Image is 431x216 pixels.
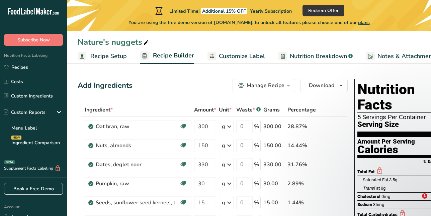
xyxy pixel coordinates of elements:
div: 15.00 [263,199,285,207]
span: Nutrition Breakdown [290,52,347,61]
div: Amount Per Serving [357,139,415,145]
span: Amount [194,106,216,114]
div: Dates, deglet noor [96,161,179,169]
iframe: Intercom live chat [408,193,424,209]
span: You are using the free demo version of [DOMAIN_NAME], to unlock all features please choose one of... [128,19,370,26]
div: Nuts, almonds [96,142,179,150]
span: 1 [422,193,427,199]
span: Percentage [287,106,316,114]
span: Recipe Builder [153,51,194,60]
div: Limited Time! [154,7,292,15]
span: Recipe Setup [90,52,127,61]
span: Additional 15% OFF [201,8,247,14]
div: Add Ingredients [78,80,133,91]
div: g [222,180,225,188]
div: 14.44% [287,142,316,150]
span: Unit [219,106,232,114]
div: NEW [11,136,21,140]
span: Cholesterol [357,194,380,199]
div: Pumpkin, raw [96,180,179,188]
span: Serving Size [357,121,399,129]
span: Subscribe Now [17,36,50,43]
div: g [222,199,225,207]
span: Customize Label [219,52,265,61]
span: 0mg [381,194,390,199]
span: Yearly Subscription [250,8,292,14]
div: Manage Recipe [247,81,284,89]
span: Ingredient [85,106,113,114]
div: 30.00 [263,180,285,188]
button: Download [300,79,348,92]
div: Waste [236,106,261,114]
div: g [222,161,225,169]
a: Nutrition Breakdown [278,49,353,64]
button: Subscribe Now [4,34,63,46]
div: BETA [4,160,15,164]
div: 330.00 [263,161,285,169]
div: Oat bran, raw [96,123,179,131]
a: Recipe Builder [140,48,194,64]
a: Book a Free Demo [4,183,63,195]
div: 1.44% [287,199,316,207]
div: g [222,123,225,131]
div: Custom Reports [4,109,46,116]
div: 150.00 [263,142,285,150]
div: Seeds, sunflower seed kernels, toasted, without salt [96,199,179,207]
span: Sodium [357,202,372,207]
div: 31.76% [287,161,316,169]
span: Download [309,81,334,89]
span: 35mg [373,202,384,207]
span: plans [358,19,370,26]
div: 300.00 [263,123,285,131]
div: 28.87% [287,123,316,131]
a: Customize Label [207,49,265,64]
div: 2.89% [287,180,316,188]
a: Recipe Setup [78,49,127,64]
div: g [222,142,225,150]
button: Manage Recipe [233,79,295,92]
span: Redeem Offer [308,7,339,14]
button: Redeem Offer [303,5,344,16]
div: Nature's nuggets [78,36,150,48]
span: Grams [263,106,280,114]
div: Calories [357,145,415,155]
